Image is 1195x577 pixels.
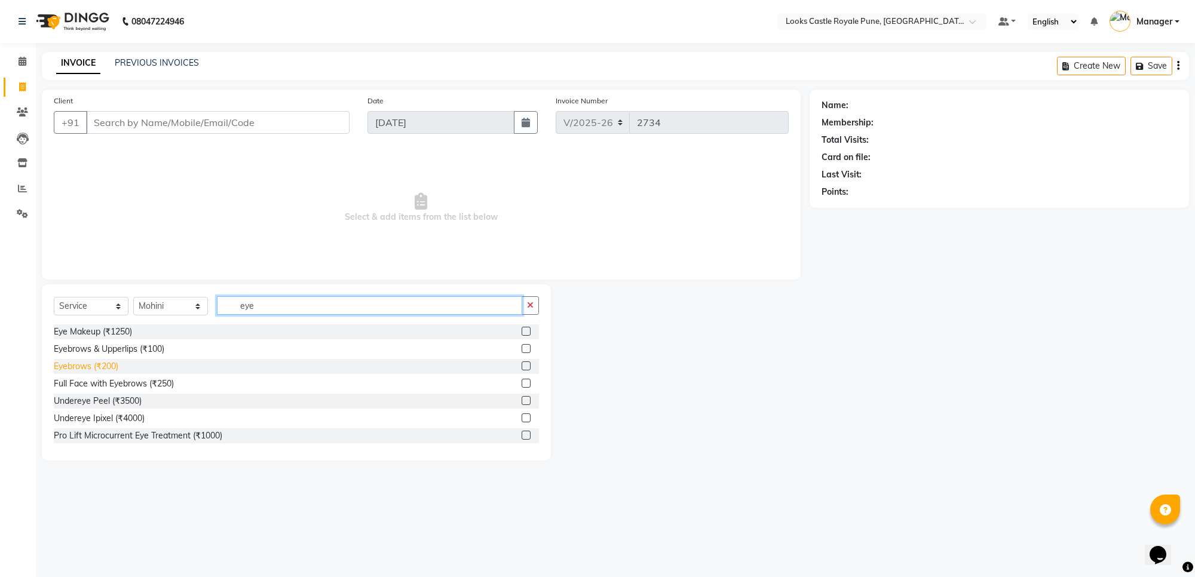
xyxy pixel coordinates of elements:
span: Select & add items from the list below [54,148,789,268]
b: 08047224946 [131,5,184,38]
a: INVOICE [56,53,100,74]
div: Membership: [822,116,874,129]
div: Card on file: [822,151,871,164]
input: Search by Name/Mobile/Email/Code [86,111,350,134]
a: PREVIOUS INVOICES [115,57,199,68]
span: Manager [1136,16,1172,28]
label: Invoice Number [556,96,608,106]
button: Save [1130,57,1172,75]
input: Search or Scan [217,296,522,315]
label: Date [367,96,384,106]
div: Eye Makeup (₹1250) [54,326,132,338]
div: Undereye Peel (₹3500) [54,395,142,407]
div: Full Face with Eyebrows (₹250) [54,377,174,390]
label: Client [54,96,73,106]
img: logo [30,5,112,38]
img: Manager [1110,11,1130,32]
div: Undereye Ipixel (₹4000) [54,412,145,425]
button: +91 [54,111,87,134]
button: Create New [1057,57,1126,75]
div: Last Visit: [822,168,862,181]
div: Total Visits: [822,134,869,146]
iframe: chat widget [1145,529,1183,565]
div: Points: [822,186,848,198]
div: Eyebrows & Upperlips (₹100) [54,343,164,355]
div: Eyebrows (₹200) [54,360,118,373]
div: Name: [822,99,848,112]
div: Pro Lift Microcurrent Eye Treatment (₹1000) [54,429,222,442]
